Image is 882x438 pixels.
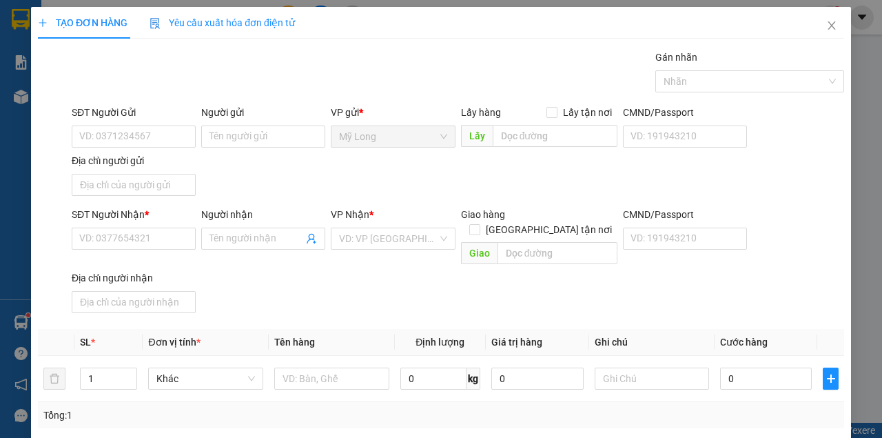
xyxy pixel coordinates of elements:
div: CMND/Passport [623,105,747,120]
img: icon [150,18,161,29]
input: 0 [491,368,583,390]
button: plus [823,368,839,390]
span: Tên hàng [274,337,315,348]
input: Địa chỉ của người gửi [72,174,196,196]
span: Mỹ Long [339,126,447,147]
div: CMND/Passport [623,207,747,222]
th: Ghi chú [588,329,715,356]
span: VP Nhận [331,209,369,220]
span: Lấy [460,125,492,147]
span: close [826,20,837,31]
div: Người gửi [201,105,325,120]
div: SĐT Người Nhận [72,207,196,222]
div: SĐT Người Gửi [72,105,196,120]
span: Lấy hàng [460,107,500,118]
div: Tổng: 1 [43,408,342,423]
span: plus [823,373,838,384]
span: plus [38,18,48,28]
div: Địa chỉ người nhận [72,270,196,286]
button: Close [812,7,851,46]
span: kg [466,368,480,390]
label: Gán nhãn [655,52,697,63]
div: Địa chỉ người gửi [72,153,196,168]
span: Giá trị hàng [491,337,542,348]
span: Giao [460,242,497,264]
span: user-add [306,233,317,244]
span: TẠO ĐƠN HÀNG [38,17,127,28]
div: VP gửi [331,105,455,120]
input: Địa chỉ của người nhận [72,291,196,313]
input: VD: Bàn, Ghế [274,368,389,390]
input: Dọc đường [492,125,617,147]
span: Đơn vị tính [148,337,200,348]
div: Người nhận [201,207,325,222]
span: Khác [156,368,255,389]
span: SL [80,337,91,348]
span: [GEOGRAPHIC_DATA] tận nơi [480,222,617,237]
span: Yêu cầu xuất hóa đơn điện tử [150,17,295,28]
input: Dọc đường [497,242,617,264]
button: delete [43,368,65,390]
span: Lấy tận nơi [557,105,617,120]
input: Ghi Chú [594,368,709,390]
span: Giao hàng [460,209,504,220]
span: Cước hàng [720,337,768,348]
span: Định lượng [416,337,464,348]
